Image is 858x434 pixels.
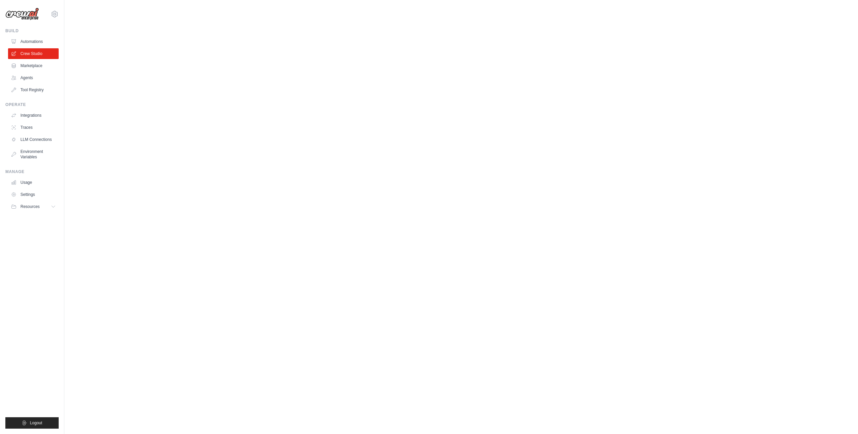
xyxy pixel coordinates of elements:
a: Environment Variables [8,146,59,162]
span: Logout [30,420,42,426]
button: Logout [5,417,59,429]
a: Crew Studio [8,48,59,59]
a: Usage [8,177,59,188]
a: Marketplace [8,60,59,71]
img: Logo [5,8,39,20]
div: Build [5,28,59,34]
button: Resources [8,201,59,212]
a: Automations [8,36,59,47]
a: Integrations [8,110,59,121]
a: Settings [8,189,59,200]
div: Operate [5,102,59,107]
a: LLM Connections [8,134,59,145]
a: Agents [8,72,59,83]
a: Tool Registry [8,85,59,95]
span: Resources [20,204,40,209]
div: Manage [5,169,59,174]
a: Traces [8,122,59,133]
